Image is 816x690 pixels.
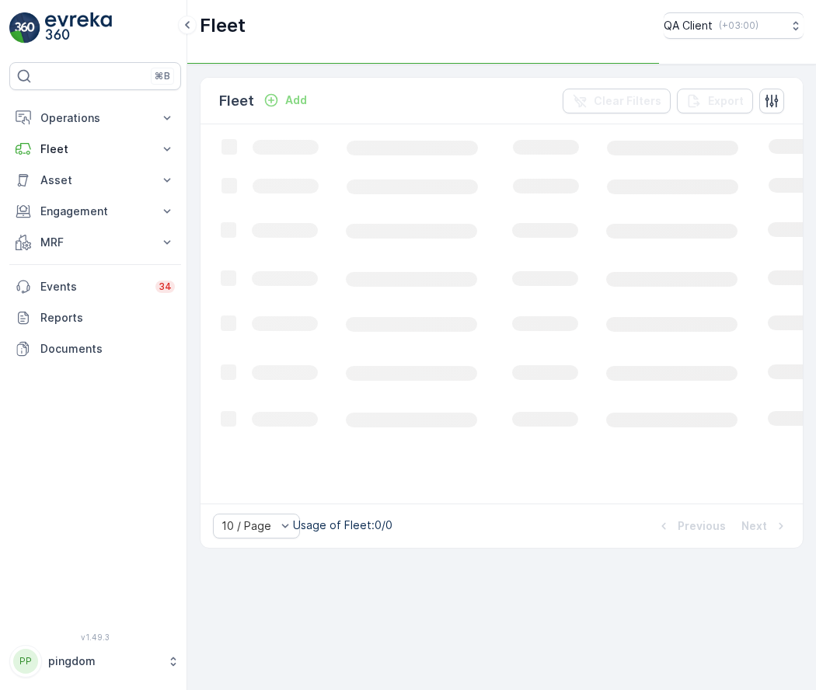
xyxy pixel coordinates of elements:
[563,89,671,113] button: Clear Filters
[40,341,175,357] p: Documents
[678,518,726,534] p: Previous
[40,110,150,126] p: Operations
[9,333,181,364] a: Documents
[719,19,758,32] p: ( +03:00 )
[40,310,175,326] p: Reports
[708,93,744,109] p: Export
[9,134,181,165] button: Fleet
[200,13,246,38] p: Fleet
[40,235,150,250] p: MRF
[9,645,181,678] button: PPpingdom
[48,653,159,669] p: pingdom
[9,196,181,227] button: Engagement
[9,165,181,196] button: Asset
[40,141,150,157] p: Fleet
[654,517,727,535] button: Previous
[40,172,150,188] p: Asset
[9,632,181,642] span: v 1.49.3
[9,302,181,333] a: Reports
[677,89,753,113] button: Export
[740,517,790,535] button: Next
[13,649,38,674] div: PP
[257,91,313,110] button: Add
[40,204,150,219] p: Engagement
[293,517,392,533] p: Usage of Fleet : 0/0
[219,90,254,112] p: Fleet
[159,281,172,293] p: 34
[155,70,170,82] p: ⌘B
[40,279,146,294] p: Events
[45,12,112,44] img: logo_light-DOdMpM7g.png
[594,93,661,109] p: Clear Filters
[9,227,181,258] button: MRF
[664,12,804,39] button: QA Client(+03:00)
[741,518,767,534] p: Next
[285,92,307,108] p: Add
[664,18,713,33] p: QA Client
[9,12,40,44] img: logo
[9,103,181,134] button: Operations
[9,271,181,302] a: Events34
